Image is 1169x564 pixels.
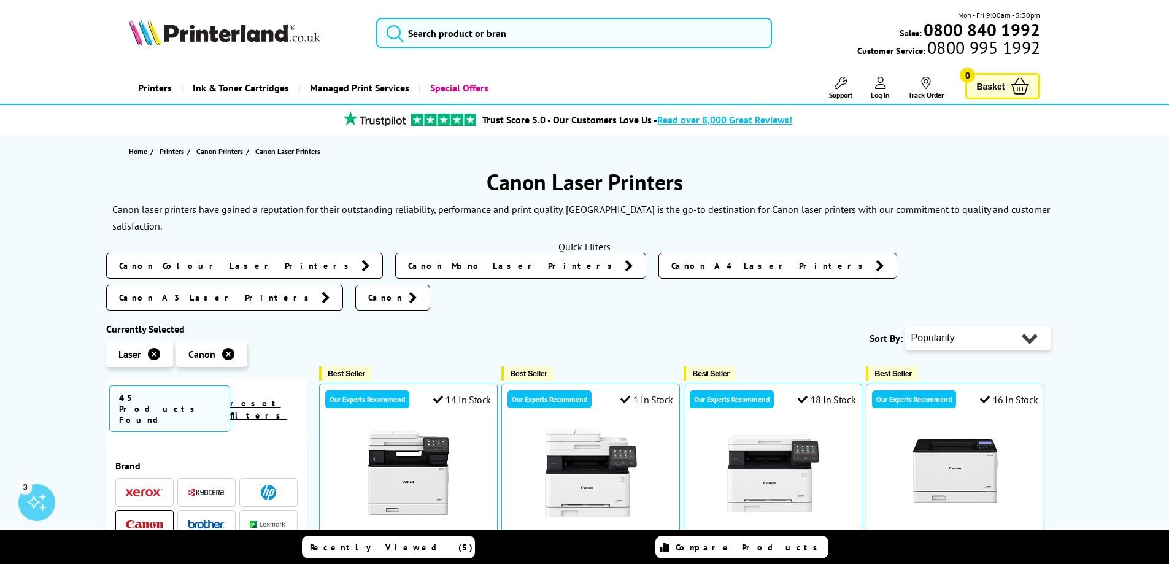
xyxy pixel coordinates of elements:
span: 0 [960,68,975,83]
a: Trust Score 5.0 - Our Customers Love Us -Read over 8,000 Great Reviews! [482,114,792,126]
span: Canon Colour Laser Printers [119,260,355,272]
div: 1 In Stock [620,393,673,406]
span: Log In [871,90,890,99]
div: Currently Selected [106,323,307,335]
span: Mon - Fri 9:00am - 5:30pm [958,9,1040,21]
span: Canon [368,292,403,304]
span: Printers [160,145,184,158]
span: Canon A4 Laser Printers [671,260,870,272]
div: Quick Filters [106,241,1063,253]
img: trustpilot rating [338,111,411,126]
a: Xerox [126,485,163,500]
img: Canon [126,520,163,528]
a: Canon i-SENSYS MF651Cw [727,509,819,522]
a: Canon A4 Laser Printers [658,253,897,279]
img: Kyocera [188,488,225,497]
a: Printerland Logo [129,18,361,48]
a: Lexmark [250,517,287,532]
span: Canon Printers [196,145,243,158]
a: reset filters [230,398,287,421]
span: Best Seller [510,369,547,378]
a: Canon [126,517,163,532]
a: Canon Colour Laser Printers [106,253,383,279]
img: Printerland Logo [129,18,320,45]
a: Ink & Toner Cartridges [181,72,298,104]
a: Log In [871,77,890,99]
p: Canon laser printers have gained a reputation for their outstanding reliability, performance and ... [112,203,1050,232]
img: Canon i-SENSYS MF752Cdw [363,427,455,519]
span: Read over 8,000 Great Reviews! [657,114,792,126]
img: HP [261,485,276,500]
span: Sort By: [870,332,903,344]
span: Support [829,90,852,99]
a: Home [129,145,150,158]
div: 18 In Stock [798,393,855,406]
a: Printers [129,72,181,104]
span: Sales: [900,27,922,39]
a: 0800 840 1992 [922,24,1040,36]
span: 0800 995 1992 [925,42,1040,53]
a: Printers [160,145,187,158]
span: Canon Mono Laser Printers [408,260,619,272]
span: Canon Laser Printers [255,147,320,156]
img: Canon i-SENSYS MF651Cw [727,427,819,519]
img: Xerox [126,489,163,497]
a: Canon [355,285,430,311]
div: Our Experts Recommend [507,390,592,408]
a: HP [250,485,287,500]
a: Track Order [908,77,944,99]
input: Search product or bran [376,18,772,48]
span: Compare Products [676,542,824,553]
span: Best Seller [328,369,365,378]
span: Laser [118,348,141,360]
button: Best Seller [684,366,736,381]
a: Managed Print Services [298,72,419,104]
span: Brand [115,460,298,472]
span: 45 Products Found [109,385,230,432]
a: Compare Products [655,536,828,558]
div: Our Experts Recommend [690,390,774,408]
a: Kyocera [188,485,225,500]
img: Canon i-SENSYS MF655Cdw [545,427,637,519]
a: Special Offers [419,72,498,104]
span: Customer Service: [857,42,1040,56]
a: Brother [188,517,225,532]
div: 3 [18,480,32,493]
span: Canon A3 Laser Printers [119,292,315,304]
h1: Canon Laser Printers [106,168,1063,196]
a: Basket 0 [965,73,1040,99]
span: Canon [188,348,215,360]
span: Ink & Toner Cartridges [193,72,289,104]
a: Recently Viewed (5) [302,536,475,558]
div: Our Experts Recommend [325,390,409,408]
button: Best Seller [501,366,554,381]
img: Brother [188,520,225,528]
img: trustpilot rating [411,114,476,126]
a: Canon i-SENSYS MF752Cdw [363,509,455,522]
a: Canon i-SENSYS MF655Cdw [545,509,637,522]
a: Canon Mono Laser Printers [395,253,646,279]
b: 0800 840 1992 [924,18,1040,41]
span: Best Seller [692,369,730,378]
span: Basket [976,78,1005,95]
span: Best Seller [874,369,912,378]
div: 16 In Stock [980,393,1038,406]
a: Support [829,77,852,99]
button: Best Seller [866,366,918,381]
div: 14 In Stock [433,393,491,406]
a: Canon A3 Laser Printers [106,285,343,311]
button: Best Seller [319,366,371,381]
a: Canon i-SENSYS LBP673Cdw [909,509,1001,522]
img: Lexmark [250,521,287,528]
span: Recently Viewed (5) [310,542,473,553]
img: Canon i-SENSYS LBP673Cdw [909,427,1001,519]
div: Our Experts Recommend [872,390,956,408]
a: Canon Printers [196,145,246,158]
